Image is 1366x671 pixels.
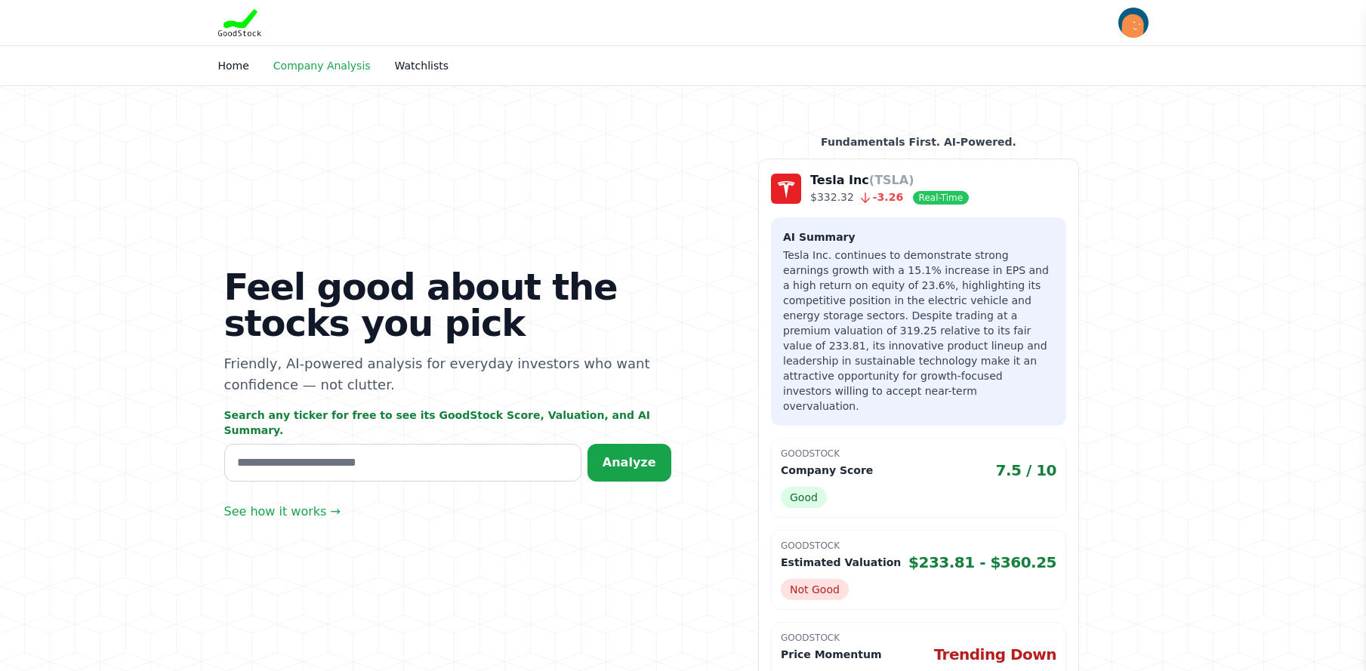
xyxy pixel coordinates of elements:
p: Search any ticker for free to see its GoodStock Score, Valuation, and AI Summary. [224,408,671,438]
p: GoodStock [781,448,1056,460]
span: Not Good [781,579,849,600]
p: $332.32 [810,189,969,205]
p: Tesla Inc [810,171,969,189]
img: Goodstock Logo [218,9,262,36]
p: GoodStock [781,632,1056,644]
span: Trending Down [934,644,1056,665]
p: Tesla Inc. continues to demonstrate strong earnings growth with a 15.1% increase in EPS and a hig... [783,248,1054,414]
button: Analyze [587,444,671,482]
span: -3.26 [854,191,903,203]
span: Real-Time [913,191,969,205]
p: Price Momentum [781,647,881,662]
img: Company Logo [771,174,801,204]
p: Estimated Valuation [781,555,901,570]
a: Company Analysis [273,60,371,72]
span: $233.81 - $360.25 [908,552,1056,573]
span: 7.5 / 10 [996,460,1057,481]
p: Fundamentals First. AI-Powered. [758,134,1079,149]
p: Company Score [781,463,873,478]
p: GoodStock [781,540,1056,552]
h1: Feel good about the stocks you pick [224,269,671,341]
img: invitee [1118,8,1149,38]
h3: AI Summary [783,229,1054,245]
span: Good [781,487,827,508]
a: Watchlists [395,60,449,72]
span: Analyze [603,455,656,469]
p: Friendly, AI-powered analysis for everyday investors who want confidence — not clutter. [224,353,671,396]
span: (TSLA) [869,173,914,187]
a: See how it works → [224,503,341,521]
a: Home [218,60,249,72]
